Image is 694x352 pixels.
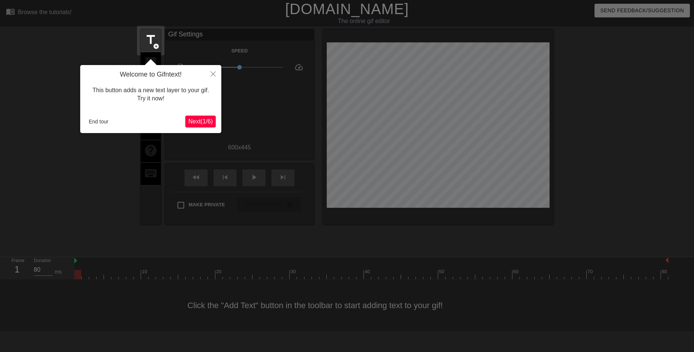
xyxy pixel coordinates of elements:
div: This button adds a new text layer to your gif. Try it now! [86,79,216,110]
button: Close [205,65,221,82]
button: End tour [86,116,111,127]
h4: Welcome to Gifntext! [86,71,216,79]
button: Next [185,116,216,127]
span: Next ( 1 / 6 ) [188,118,213,125]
